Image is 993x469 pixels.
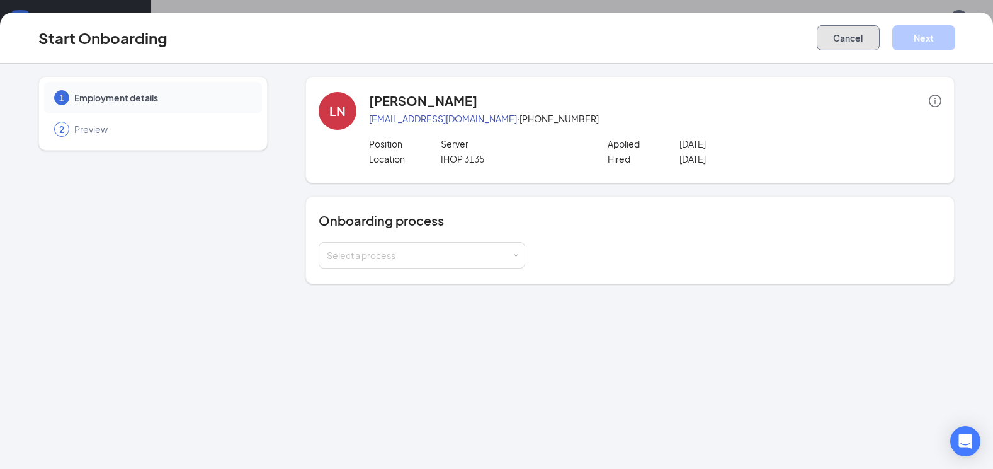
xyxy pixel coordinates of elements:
[892,25,955,50] button: Next
[38,27,167,49] h3: Start Onboarding
[679,153,822,165] p: [DATE]
[369,112,941,125] p: · [PHONE_NUMBER]
[929,95,941,107] span: info-circle
[441,153,584,165] p: IHOP 3135
[441,137,584,150] p: Server
[608,153,679,165] p: Hired
[327,249,511,262] div: Select a process
[59,91,64,104] span: 1
[329,102,346,120] div: LN
[369,137,441,150] p: Position
[74,91,249,104] span: Employment details
[74,123,249,136] span: Preview
[369,92,477,110] h4: [PERSON_NAME]
[59,123,64,136] span: 2
[369,153,441,165] p: Location
[319,212,941,229] h4: Onboarding process
[679,137,822,150] p: [DATE]
[817,25,880,50] button: Cancel
[950,426,980,456] div: Open Intercom Messenger
[608,137,679,150] p: Applied
[369,113,517,124] a: [EMAIL_ADDRESS][DOMAIN_NAME]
